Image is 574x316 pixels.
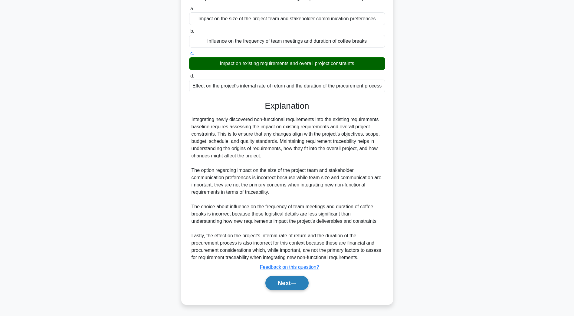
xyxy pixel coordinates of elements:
[265,276,309,290] button: Next
[260,265,319,270] a: Feedback on this question?
[189,12,385,25] div: Impact on the size of the project team and stakeholder communication preferences
[189,35,385,48] div: Influence on the frequency of team meetings and duration of coffee breaks
[190,28,194,34] span: b.
[192,116,383,261] div: Integrating newly discovered non-functional requirements into the existing requirements baseline ...
[190,6,194,11] span: a.
[189,57,385,70] div: Impact on existing requirements and overall project constraints
[193,101,382,111] h3: Explanation
[189,80,385,92] div: Effect on the project's internal rate of return and the duration of the procurement process
[190,73,194,78] span: d.
[190,51,194,56] span: c.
